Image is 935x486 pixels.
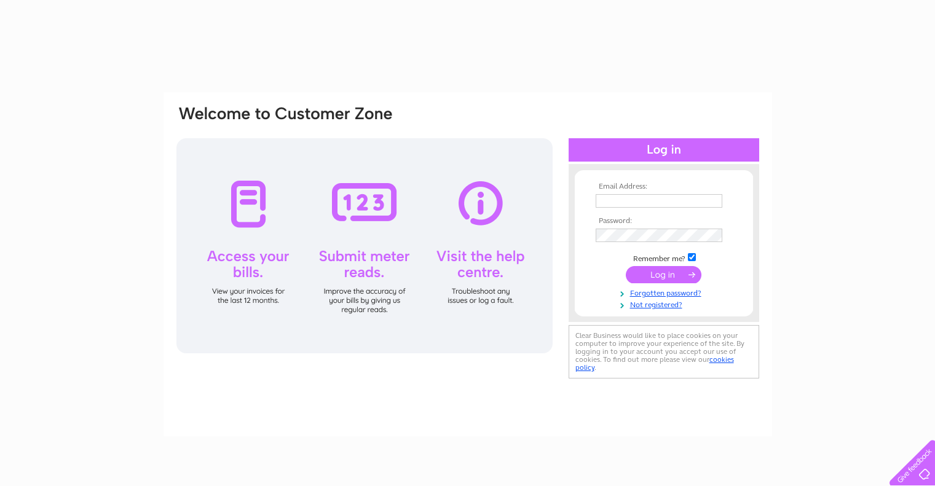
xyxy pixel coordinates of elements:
input: Submit [626,266,701,283]
td: Remember me? [593,251,735,264]
a: cookies policy [575,355,734,372]
a: Not registered? [596,298,735,310]
a: Forgotten password? [596,286,735,298]
th: Password: [593,217,735,225]
th: Email Address: [593,182,735,191]
div: Clear Business would like to place cookies on your computer to improve your experience of the sit... [569,325,759,378]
